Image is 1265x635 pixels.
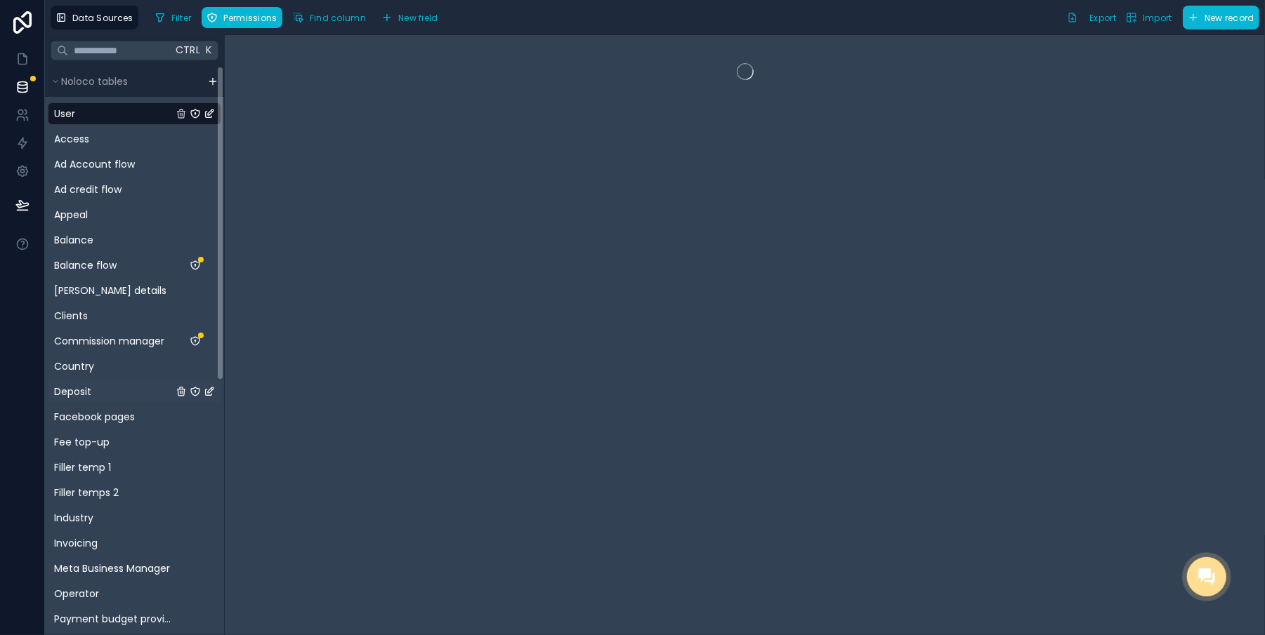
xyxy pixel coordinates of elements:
button: Permissions [202,7,282,28]
button: Find column [288,7,371,28]
span: Find column [310,13,366,23]
span: Filter [171,13,192,23]
button: Data Sources [51,6,138,29]
a: Permissions [202,7,287,28]
button: Filter [150,7,197,28]
span: Ctrl [174,41,202,59]
span: New record [1205,13,1254,23]
span: Permissions [223,13,277,23]
span: Import [1143,13,1172,23]
button: New field [376,7,443,28]
span: New field [398,13,438,23]
span: Data Sources [72,13,133,23]
span: Export [1089,13,1116,23]
button: Export [1062,6,1121,29]
button: New record [1183,6,1259,29]
a: New record [1177,6,1259,29]
button: Import [1121,6,1177,29]
span: K [204,46,214,55]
